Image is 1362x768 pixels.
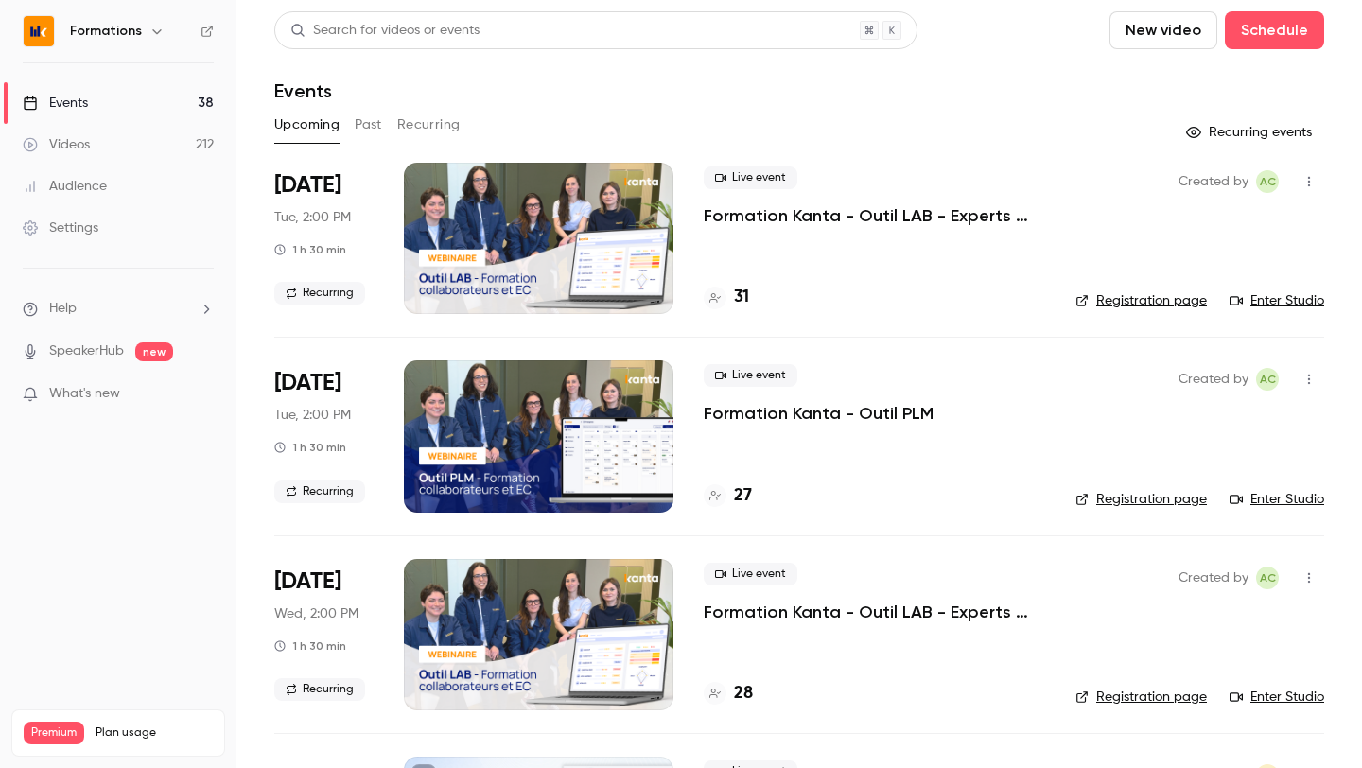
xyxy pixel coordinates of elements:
span: Recurring [274,480,365,503]
button: New video [1109,11,1217,49]
div: Settings [23,218,98,237]
span: Tue, 2:00 PM [274,208,351,227]
img: Formations [24,16,54,46]
div: Search for videos or events [290,21,480,41]
a: Registration page [1075,490,1207,509]
span: AC [1260,170,1276,193]
span: Live event [704,166,797,189]
button: Recurring [397,110,461,140]
button: Schedule [1225,11,1324,49]
h4: 28 [734,681,753,707]
span: Anaïs Cachelou [1256,567,1279,589]
div: 1 h 30 min [274,440,346,455]
div: Oct 7 Tue, 2:00 PM (Europe/Paris) [274,163,374,314]
span: [DATE] [274,567,341,597]
button: Upcoming [274,110,340,140]
a: 31 [704,285,749,310]
button: Recurring events [1178,117,1324,148]
span: Created by [1179,170,1248,193]
span: Plan usage [96,725,213,741]
h4: 31 [734,285,749,310]
span: Wed, 2:00 PM [274,604,358,623]
span: Live event [704,364,797,387]
div: Videos [23,135,90,154]
a: Registration page [1075,291,1207,310]
span: [DATE] [274,368,341,398]
a: SpeakerHub [49,341,124,361]
div: Events [23,94,88,113]
li: help-dropdown-opener [23,299,214,319]
button: Past [355,110,382,140]
span: What's new [49,384,120,404]
span: Help [49,299,77,319]
span: Created by [1179,567,1248,589]
span: Recurring [274,678,365,701]
iframe: Noticeable Trigger [191,386,214,403]
div: 1 h 30 min [274,242,346,257]
a: 27 [704,483,752,509]
a: Formation Kanta - Outil PLM [704,402,934,425]
span: Created by [1179,368,1248,391]
a: Formation Kanta - Outil LAB - Experts Comptables & Collaborateurs [704,204,1045,227]
span: AC [1260,567,1276,589]
span: Live event [704,563,797,585]
span: Tue, 2:00 PM [274,406,351,425]
div: Oct 8 Wed, 2:00 PM (Europe/Paris) [274,559,374,710]
span: [DATE] [274,170,341,201]
div: Oct 7 Tue, 2:00 PM (Europe/Paris) [274,360,374,512]
h6: Formations [70,22,142,41]
span: new [135,342,173,361]
a: Enter Studio [1230,490,1324,509]
div: Audience [23,177,107,196]
div: 1 h 30 min [274,638,346,654]
a: Enter Studio [1230,291,1324,310]
span: Anaïs Cachelou [1256,170,1279,193]
span: Premium [24,722,84,744]
a: Formation Kanta - Outil LAB - Experts Comptables & Collaborateurs [704,601,1045,623]
h1: Events [274,79,332,102]
a: Registration page [1075,688,1207,707]
span: Anaïs Cachelou [1256,368,1279,391]
a: Enter Studio [1230,688,1324,707]
h4: 27 [734,483,752,509]
span: AC [1260,368,1276,391]
span: Recurring [274,282,365,305]
a: 28 [704,681,753,707]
